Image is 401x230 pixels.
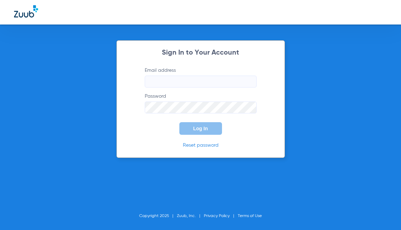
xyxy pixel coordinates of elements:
a: Reset password [183,143,219,148]
button: Log In [179,122,222,135]
input: Password [145,102,257,113]
li: Copyright 2025 [139,212,177,219]
h2: Sign In to Your Account [134,49,267,56]
span: Log In [193,126,208,131]
label: Email address [145,67,257,88]
label: Password [145,93,257,113]
li: Zuub, Inc. [177,212,204,219]
a: Terms of Use [238,214,262,218]
a: Privacy Policy [204,214,230,218]
input: Email address [145,76,257,88]
img: Zuub Logo [14,5,38,18]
